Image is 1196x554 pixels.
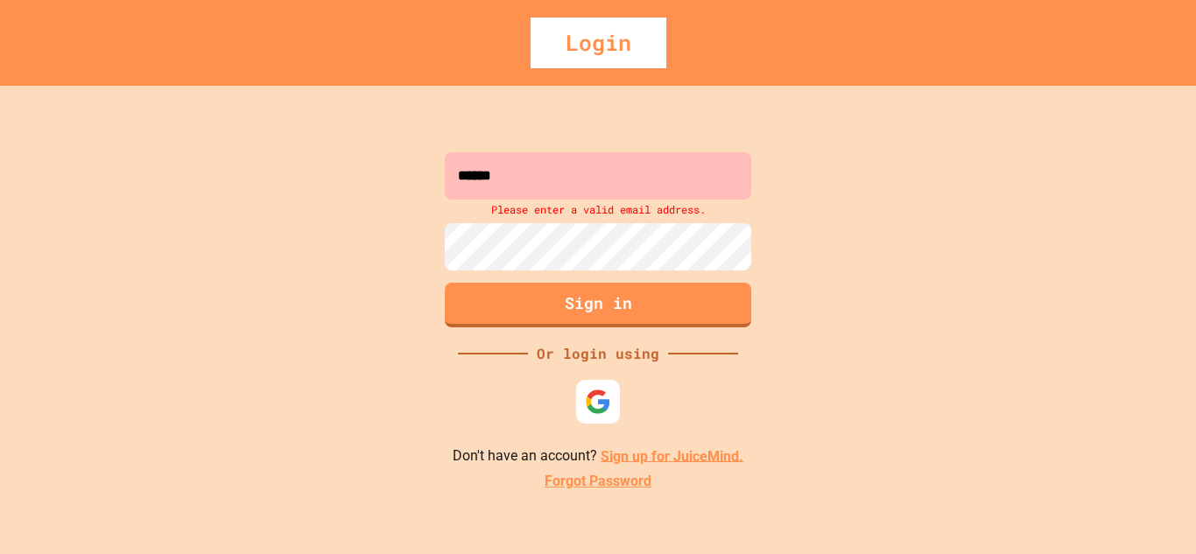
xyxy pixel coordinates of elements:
[445,283,751,327] button: Sign in
[528,343,668,364] div: Or login using
[585,389,611,415] img: google-icon.svg
[601,447,743,464] a: Sign up for JuiceMind.
[545,471,651,492] a: Forgot Password
[440,200,756,219] div: Please enter a valid email address.
[531,18,666,68] div: Login
[453,445,743,467] p: Don't have an account?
